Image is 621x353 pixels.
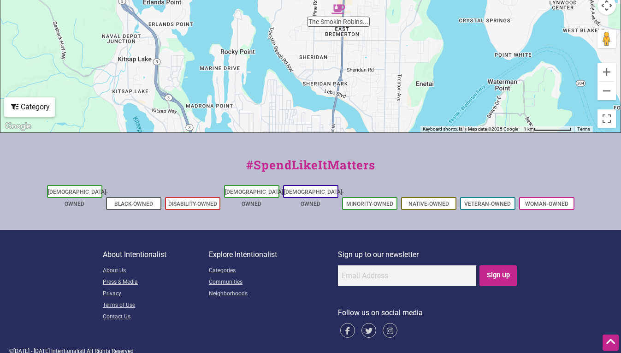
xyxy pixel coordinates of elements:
a: Categories [209,265,338,277]
a: [DEMOGRAPHIC_DATA]-Owned [48,189,108,207]
a: Native-Owned [408,201,449,207]
a: Terms (opens in new tab) [577,126,590,132]
p: About Intentionalist [103,249,209,261]
button: Zoom out [597,82,616,100]
p: Follow us on social media [338,307,518,319]
a: Woman-Owned [525,201,568,207]
a: Contact Us [103,311,209,323]
a: Minority-Owned [346,201,393,207]
a: Disability-Owned [168,201,217,207]
button: Zoom in [597,63,616,81]
button: Map Scale: 1 km per 78 pixels [521,126,574,132]
a: Open this area in Google Maps (opens a new window) [3,120,33,132]
p: Sign up to our newsletter [338,249,518,261]
a: Communities [209,277,338,288]
a: Terms of Use [103,300,209,311]
button: Keyboard shortcuts [423,126,462,132]
button: Toggle fullscreen view [597,109,616,128]
a: About Us [103,265,209,277]
a: Veteran-Owned [464,201,511,207]
a: [DEMOGRAPHIC_DATA]-Owned [284,189,344,207]
span: 1 km [524,126,534,132]
div: Filter by category [4,97,55,117]
a: Press & Media [103,277,209,288]
a: Black-Owned [114,201,153,207]
a: [DEMOGRAPHIC_DATA]-Owned [225,189,285,207]
a: Neighborhoods [209,288,338,300]
img: Google [3,120,33,132]
a: Privacy [103,288,209,300]
div: Scroll Back to Top [603,335,619,351]
button: Drag Pegman onto the map to open Street View [597,30,616,48]
div: The Smokin Robinsons Cafe [331,2,345,16]
input: Email Address [338,265,476,286]
span: Map data ©2025 Google [468,126,518,132]
div: Category [5,98,54,116]
input: Sign Up [479,265,517,286]
p: Explore Intentionalist [209,249,338,261]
